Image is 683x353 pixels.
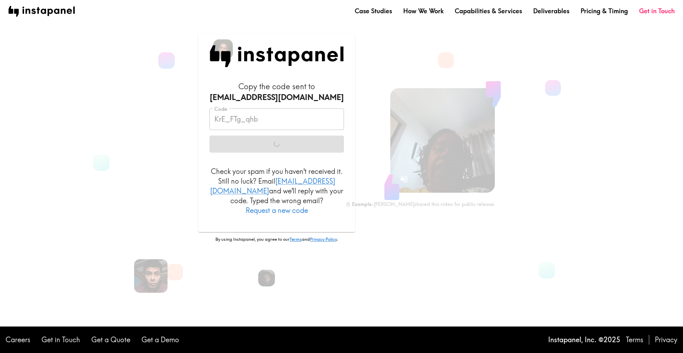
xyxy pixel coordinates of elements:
[397,171,412,186] button: Sound is off
[41,335,80,345] a: Get in Touch
[134,259,168,293] img: Alfredo
[403,7,444,15] a: How We Work
[355,7,392,15] a: Case Studies
[655,335,677,345] a: Privacy
[626,335,643,345] a: Terms
[310,236,337,242] a: Privacy Policy
[213,39,233,59] img: Giannina
[209,108,344,130] input: xxx_xxx_xxx
[290,236,302,242] a: Terms
[346,201,495,207] div: - [PERSON_NAME] shared this video for public release.
[352,201,371,207] b: Example
[141,335,179,345] a: Get a Demo
[581,7,628,15] a: Pricing & Timing
[246,206,308,215] button: Request a new code
[209,81,344,103] h6: Copy the code sent to
[209,167,344,215] p: Check your spam if you haven't received it. Still no luck? Email and we'll reply with your code. ...
[533,7,569,15] a: Deliverables
[198,236,355,243] p: By using Instapanel, you agree to our and .
[209,92,344,103] div: [EMAIL_ADDRESS][DOMAIN_NAME]
[91,335,130,345] a: Get a Quote
[209,45,344,67] img: Instapanel
[214,105,227,113] label: Code
[6,335,30,345] a: Careers
[455,7,522,15] a: Capabilities & Services
[639,7,675,15] a: Get in Touch
[548,335,620,345] p: Instapanel, Inc. © 2025
[258,270,275,286] img: Cory
[8,6,75,17] img: instapanel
